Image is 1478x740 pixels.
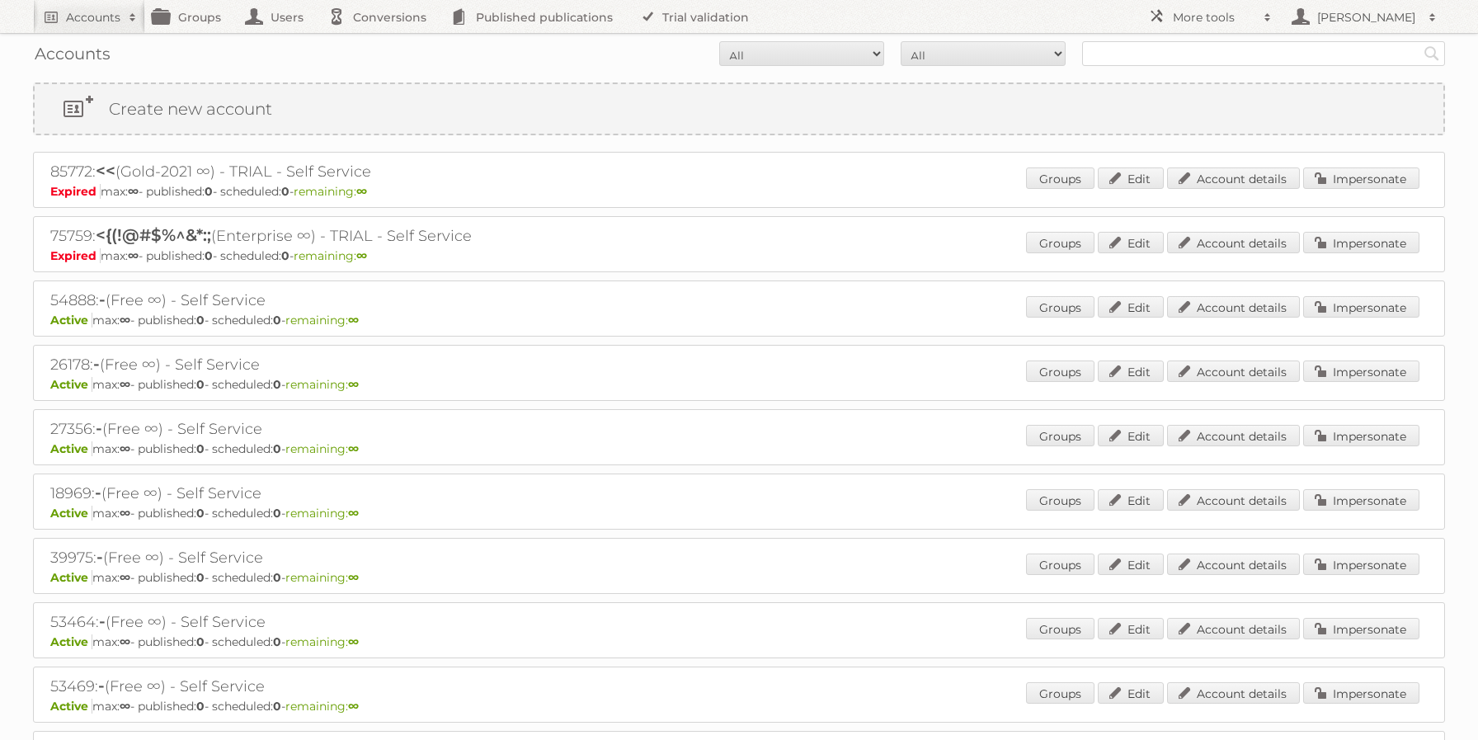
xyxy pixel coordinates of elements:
strong: ∞ [128,184,139,199]
a: Impersonate [1303,425,1419,446]
a: Impersonate [1303,296,1419,318]
a: Edit [1098,296,1164,318]
span: remaining: [285,506,359,521]
strong: ∞ [348,699,359,714]
a: Impersonate [1303,361,1419,382]
a: Groups [1026,682,1094,704]
h2: 54888: (Free ∞) - Self Service [50,290,628,311]
p: max: - published: - scheduled: - [50,184,1428,199]
a: Groups [1026,232,1094,253]
a: Groups [1026,361,1094,382]
span: Active [50,377,92,392]
span: - [98,676,105,695]
a: Impersonate [1303,232,1419,253]
h2: 53464: (Free ∞) - Self Service [50,611,628,633]
input: Search [1419,41,1444,66]
strong: ∞ [348,377,359,392]
a: Impersonate [1303,682,1419,704]
span: - [99,290,106,309]
h2: [PERSON_NAME] [1313,9,1420,26]
p: max: - published: - scheduled: - [50,570,1428,585]
strong: 0 [281,184,289,199]
strong: ∞ [356,248,367,263]
strong: 0 [196,377,205,392]
h2: 18969: (Free ∞) - Self Service [50,483,628,504]
a: Account details [1167,361,1300,382]
a: Edit [1098,618,1164,639]
p: max: - published: - scheduled: - [50,699,1428,714]
a: Edit [1098,425,1164,446]
span: <{(!@#$%^&*:; [96,225,211,245]
a: Groups [1026,554,1094,575]
strong: 0 [273,570,281,585]
a: Account details [1167,296,1300,318]
strong: 0 [273,634,281,649]
a: Groups [1026,167,1094,189]
a: Account details [1167,167,1300,189]
a: Groups [1026,296,1094,318]
span: remaining: [285,634,359,649]
strong: ∞ [120,506,130,521]
span: << [96,161,115,181]
a: Edit [1098,554,1164,575]
a: Groups [1026,489,1094,511]
strong: 0 [273,506,281,521]
h2: 27356: (Free ∞) - Self Service [50,418,628,440]
span: - [93,354,100,374]
a: Account details [1167,554,1300,575]
a: Edit [1098,682,1164,704]
h2: 75759: (Enterprise ∞) - TRIAL - Self Service [50,225,628,247]
span: remaining: [285,377,359,392]
a: Account details [1167,425,1300,446]
strong: 0 [273,313,281,328]
span: remaining: [294,184,367,199]
strong: ∞ [128,248,139,263]
span: Active [50,313,92,328]
strong: ∞ [348,570,359,585]
a: Impersonate [1303,167,1419,189]
a: Groups [1026,425,1094,446]
h2: Accounts [66,9,120,26]
a: Edit [1098,489,1164,511]
a: Impersonate [1303,489,1419,511]
strong: 0 [196,506,205,521]
a: Account details [1167,489,1300,511]
p: max: - published: - scheduled: - [50,313,1428,328]
a: Create new account [35,84,1443,134]
strong: ∞ [348,441,359,456]
a: Account details [1167,618,1300,639]
a: Edit [1098,232,1164,253]
span: Expired [50,248,101,263]
span: remaining: [285,570,359,585]
strong: 0 [273,377,281,392]
span: - [99,611,106,631]
strong: 0 [196,634,205,649]
h2: 85772: (Gold-2021 ∞) - TRIAL - Self Service [50,161,628,182]
strong: 0 [196,699,205,714]
strong: ∞ [120,377,130,392]
a: Impersonate [1303,618,1419,639]
p: max: - published: - scheduled: - [50,248,1428,263]
p: max: - published: - scheduled: - [50,377,1428,392]
span: Active [50,506,92,521]
strong: 0 [273,699,281,714]
strong: 0 [196,570,205,585]
span: Active [50,634,92,649]
a: Edit [1098,361,1164,382]
span: Active [50,441,92,456]
a: Groups [1026,618,1094,639]
strong: ∞ [120,570,130,585]
span: remaining: [285,699,359,714]
span: - [95,483,101,502]
h2: 53469: (Free ∞) - Self Service [50,676,628,697]
strong: ∞ [348,313,359,328]
strong: 0 [196,441,205,456]
span: Active [50,699,92,714]
strong: ∞ [356,184,367,199]
h2: 26178: (Free ∞) - Self Service [50,354,628,375]
p: max: - published: - scheduled: - [50,634,1428,649]
a: Account details [1167,682,1300,704]
span: - [96,418,102,438]
span: remaining: [294,248,367,263]
span: remaining: [285,313,359,328]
